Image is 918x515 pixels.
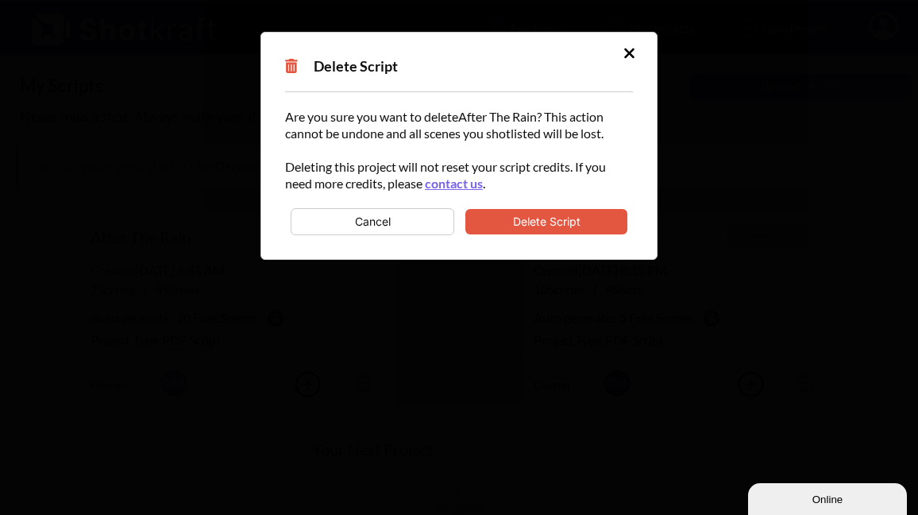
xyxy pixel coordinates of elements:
div: Are you sure you want to delete After The Rain ? This action cannot be undone and all scenes you ... [285,108,633,235]
a: contact us [425,176,483,191]
iframe: chat widget [748,480,910,515]
button: Delete Script [465,209,627,234]
button: Cancel [291,208,454,235]
span: Delete Script [285,57,398,75]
